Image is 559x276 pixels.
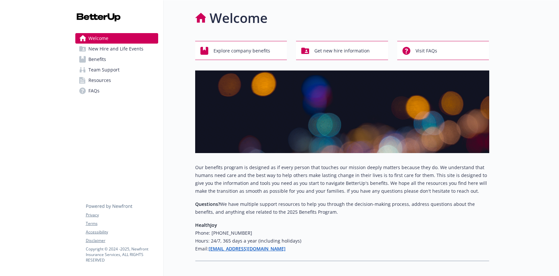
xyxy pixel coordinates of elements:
a: Team Support [75,65,158,75]
span: FAQs [88,86,100,96]
p: Our benefits program is designed as if every person that touches our mission deeply matters becau... [195,164,489,195]
a: New Hire and Life Events [75,44,158,54]
strong: HealthJoy [195,222,217,228]
span: Visit FAQs [416,45,437,57]
span: Explore company benefits [214,45,270,57]
span: Welcome [88,33,108,44]
button: Explore company benefits [195,41,287,60]
button: Get new hire information [296,41,388,60]
span: Get new hire information [314,45,370,57]
a: Resources [75,75,158,86]
a: Disclaimer [86,238,158,244]
a: Privacy [86,212,158,218]
a: Benefits [75,54,158,65]
span: Team Support [88,65,120,75]
a: Accessibility [86,229,158,235]
button: Visit FAQs [397,41,489,60]
img: overview page banner [195,70,489,153]
a: Welcome [75,33,158,44]
a: [EMAIL_ADDRESS][DOMAIN_NAME] [209,246,286,252]
strong: Questions? [195,201,220,207]
p: We have multiple support resources to help you through the decision-making process, address quest... [195,200,489,216]
span: Benefits [88,54,106,65]
a: FAQs [75,86,158,96]
h6: Email: [195,245,489,253]
span: Resources [88,75,111,86]
span: New Hire and Life Events [88,44,143,54]
h6: Phone: [PHONE_NUMBER] [195,229,489,237]
a: Terms [86,221,158,227]
h6: Hours: 24/7, 365 days a year (including holidays)​ [195,237,489,245]
p: Copyright © 2024 - 2025 , Newfront Insurance Services, ALL RIGHTS RESERVED [86,246,158,263]
h1: Welcome [210,8,268,28]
